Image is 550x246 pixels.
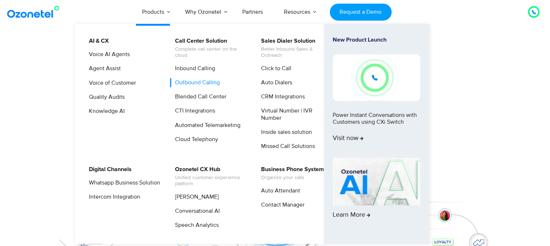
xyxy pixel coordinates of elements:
[170,37,247,60] a: Call Center SolutionComplete call center on the cloud
[333,158,420,205] img: AI
[84,37,110,46] a: AI & CX
[256,128,313,137] a: Inside sales solution
[170,121,242,130] a: Automated Telemarketing
[256,165,325,182] a: Business Phone SystemOrganize your calls
[49,100,501,108] div: Turn every conversation into a growth engine for your enterprise.
[256,64,293,73] a: Click to Call
[333,211,370,219] span: Learn More
[256,200,306,209] a: Contact Manager
[256,92,306,101] a: CRM Integrations
[170,135,219,144] a: Cloud Telephony
[84,107,126,116] a: Knowledge AI
[84,64,122,73] a: Agent Assist
[84,165,133,174] a: Digital Channels
[175,46,246,59] span: Complete call center on the cloud
[170,92,227,101] a: Blended Call Center
[170,106,216,115] a: CTI Integrations
[333,54,420,101] img: New-Project-17.png
[330,4,392,21] a: Request a Demo
[49,46,501,69] div: Orchestrate Intelligent
[333,135,363,143] span: Visit now
[84,178,161,187] a: Whatsapp Business Solution
[333,37,420,155] a: New Product LaunchPower Instant Conversations with Customers using CXi SwitchVisit now
[84,93,126,102] a: Quality Audits
[256,37,333,60] a: Sales Dialer SolutionBetter Inbound Sales & Outreach
[84,50,131,59] a: Voice AI Agents
[261,46,332,59] span: Better Inbound Sales & Outreach
[170,207,221,216] a: Conversational AI
[261,175,324,181] span: Organize your calls
[256,106,333,122] a: Virtual Number | IVR Number
[256,186,301,195] a: Auto Attendant
[170,78,221,87] a: Outbound Calling
[49,65,501,99] div: Customer Experiences
[170,165,247,188] a: Ozonetel CX HubUnified customer experience platform
[170,192,220,202] a: [PERSON_NAME]
[84,192,141,202] a: Intercom Integration
[256,142,316,151] a: Missed Call Solutions
[170,221,220,230] a: Speech Analytics
[256,78,293,87] a: Auto Dialers
[175,175,246,187] span: Unified customer experience platform
[333,158,420,232] a: Learn More
[84,79,137,88] a: Voice of Customer
[170,64,216,73] a: Inbound Calling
